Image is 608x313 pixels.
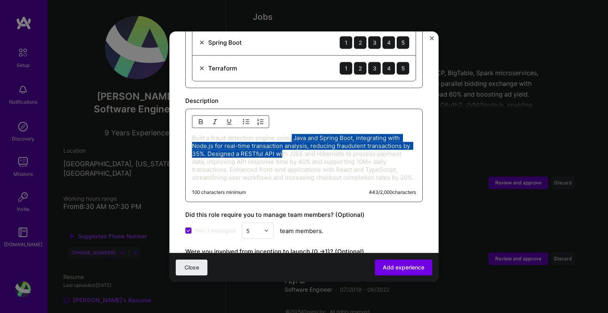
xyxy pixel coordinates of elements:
button: Close [430,36,434,44]
div: 443 / 2,000 characters [369,189,416,195]
div: Spring Boot [208,38,242,47]
div: 4 [382,36,395,49]
span: Yes, I managed [195,227,236,235]
div: 2 [354,62,367,74]
img: Divider [237,117,238,126]
span: Add experience [383,264,424,271]
label: Did this role require you to manage team members? (Optional) [185,211,365,218]
div: 3 [368,36,381,49]
div: 5 [397,36,409,49]
label: Were you involved from inception to launch (0 - > 1)? (Optional) [185,247,364,255]
div: 3 [368,62,381,74]
img: OL [257,118,264,125]
div: team members. [185,222,423,239]
img: UL [243,118,249,125]
p: Built a fraud detection engine using Java and Spring Boot, integrating with Node.js for real-time... [192,134,416,181]
div: 2 [354,36,367,49]
div: 4 [382,62,395,74]
button: Close [176,260,207,275]
div: 100 characters minimum [192,189,246,195]
div: 1 [340,36,352,49]
button: Add experience [375,260,432,275]
img: Remove [199,65,205,71]
div: 1 [340,62,352,74]
img: Underline [226,118,232,125]
img: Italic [212,118,218,125]
img: drop icon [264,228,269,233]
img: Bold [198,118,204,125]
div: Terraform [208,64,237,72]
div: 5 [397,62,409,74]
img: Remove [199,39,205,46]
span: Close [184,264,199,271]
label: Description [185,97,218,104]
